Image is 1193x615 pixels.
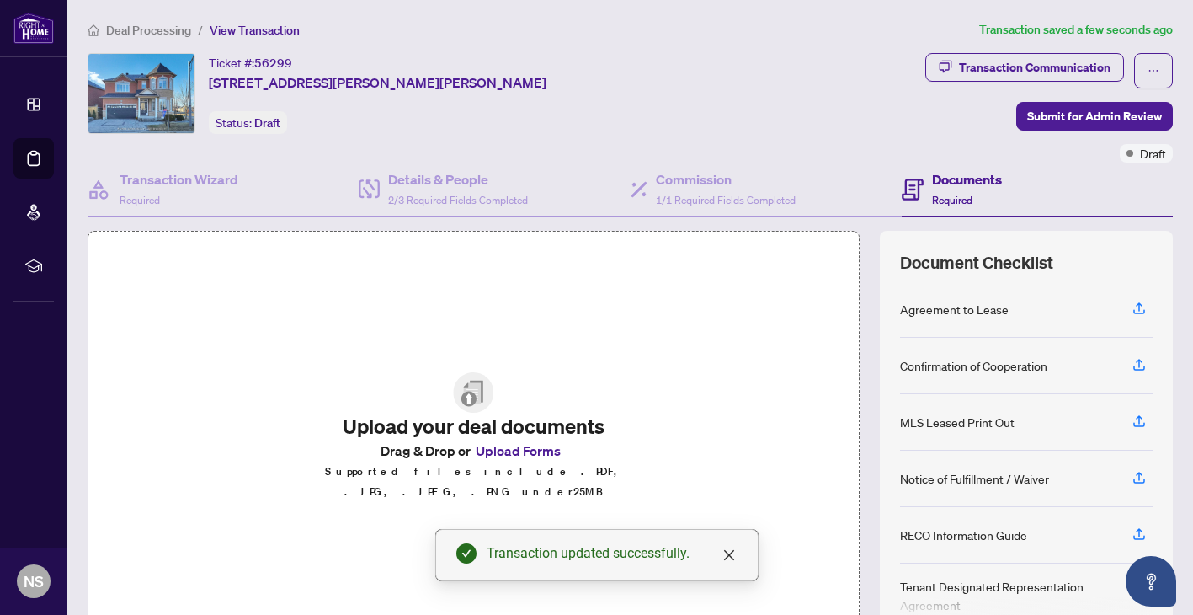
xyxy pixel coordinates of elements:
[932,194,972,206] span: Required
[209,53,292,72] div: Ticket #:
[209,111,287,134] div: Status:
[900,251,1053,275] span: Document Checklist
[210,23,300,38] span: View Transaction
[959,54,1110,81] div: Transaction Communication
[13,13,54,44] img: logo
[1016,102,1173,131] button: Submit for Admin Review
[88,24,99,36] span: home
[106,23,191,38] span: Deal Processing
[198,20,203,40] li: /
[1140,144,1166,163] span: Draft
[254,115,280,131] span: Draft
[388,169,528,190] h4: Details & People
[120,194,160,206] span: Required
[381,440,566,462] span: Drag & Drop or
[932,169,1002,190] h4: Documents
[900,577,1112,614] div: Tenant Designated Representation Agreement
[1148,65,1159,77] span: ellipsis
[900,300,1009,318] div: Agreement to Lease
[120,169,238,190] h4: Transaction Wizard
[900,356,1047,375] div: Confirmation of Cooperation
[487,543,738,564] div: Transaction updated successfully.
[88,54,194,133] img: IMG-N12428573_1.jpg
[388,194,528,206] span: 2/3 Required Fields Completed
[900,413,1015,431] div: MLS Leased Print Out
[900,526,1027,544] div: RECO Information Guide
[315,413,632,440] h2: Upload your deal documents
[24,570,44,593] span: NS
[254,56,292,71] span: 56299
[1126,556,1176,607] button: Open asap
[722,548,736,562] span: close
[720,546,738,564] a: Close
[979,20,1173,40] article: Transaction saved a few seconds ago
[315,462,632,502] p: Supported files include .PDF, .JPG, .JPEG, .PNG under 25 MB
[471,440,566,462] button: Upload Forms
[453,372,493,413] img: File Upload
[301,359,646,516] span: File UploadUpload your deal documentsDrag & Drop orUpload FormsSupported files include .PDF, .JPG...
[656,194,796,206] span: 1/1 Required Fields Completed
[209,72,546,93] span: [STREET_ADDRESS][PERSON_NAME][PERSON_NAME]
[656,169,796,190] h4: Commission
[1027,103,1162,130] span: Submit for Admin Review
[456,543,477,564] span: check-circle
[900,469,1049,488] div: Notice of Fulfillment / Waiver
[925,53,1124,82] button: Transaction Communication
